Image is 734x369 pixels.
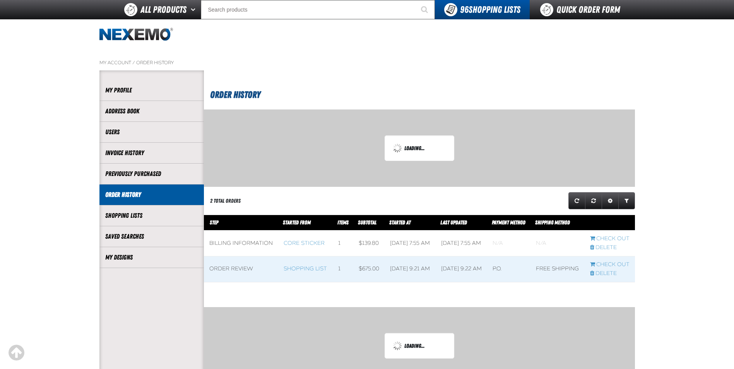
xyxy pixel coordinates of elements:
a: Expand or Collapse Grid Settings [602,192,619,209]
div: Loading... [393,143,446,153]
td: Blank [487,231,530,256]
a: Subtotal [358,219,376,226]
a: Delete checkout started from CORE STICKER [590,244,630,251]
div: Order Review [209,265,273,273]
a: CORE STICKER [284,240,325,246]
a: Shopping Lists [105,211,198,220]
a: Users [105,128,198,137]
a: Invoice History [105,149,198,157]
a: Address Book [105,107,198,116]
a: Expand or Collapse Grid Filters [618,192,635,209]
a: Previously Purchased [105,169,198,178]
a: Continue checkout started from Shopping List [590,261,630,268]
span: All Products [140,3,186,17]
a: My Designs [105,253,198,262]
a: Payment Method [492,219,525,226]
div: 2 Total Orders [210,197,241,205]
span: Items [337,219,349,226]
span: / [132,60,135,66]
a: Order History [105,190,198,199]
td: 1 [333,231,353,256]
a: Order History [136,60,174,66]
a: Continue checkout started from CORE STICKER [590,235,630,243]
a: My Account [99,60,131,66]
div: Loading... [393,341,446,350]
th: Row actions [585,215,635,231]
a: Reset grid action [585,192,602,209]
td: $675.00 [353,256,385,282]
td: [DATE] 7:55 AM [436,231,488,256]
span: Shipping Method [535,219,570,226]
td: Free Shipping [530,256,585,282]
div: Scroll to the top [8,344,25,361]
td: [DATE] 9:21 AM [385,256,436,282]
span: Order History [210,89,260,100]
a: Saved Searches [105,232,198,241]
a: Started At [389,219,411,226]
td: Blank [530,231,585,256]
td: [DATE] 9:22 AM [436,256,488,282]
a: Last Updated [440,219,467,226]
span: Step [210,219,218,226]
span: Shopping Lists [460,4,520,15]
strong: 96 [460,4,469,15]
a: Delete checkout started from Shopping List [590,270,630,277]
td: P.O. [487,256,530,282]
div: Billing Information [209,240,273,247]
img: Nexemo logo [99,28,173,41]
a: Home [99,28,173,41]
span: Started From [283,219,311,226]
nav: Breadcrumbs [99,60,635,66]
td: $139.80 [353,231,385,256]
td: [DATE] 7:55 AM [385,231,436,256]
td: 1 [333,256,353,282]
a: Refresh grid action [568,192,585,209]
a: Shopping List [284,265,327,272]
a: My Profile [105,86,198,95]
